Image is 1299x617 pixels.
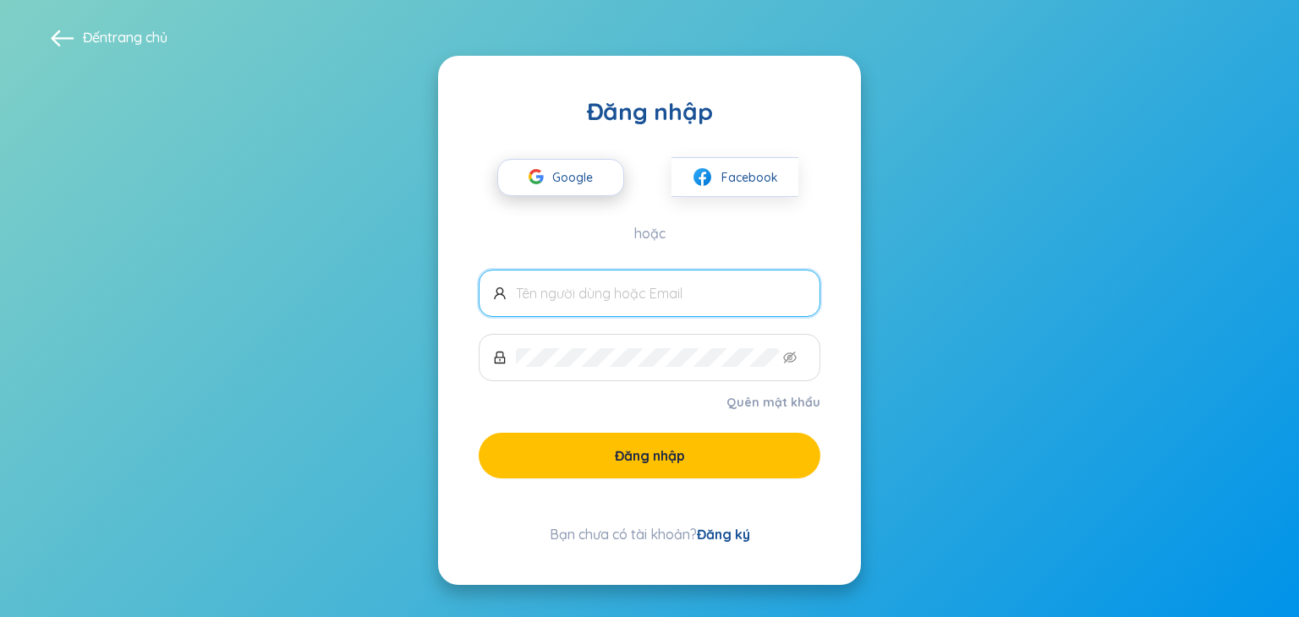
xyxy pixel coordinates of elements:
img: facebook [692,167,713,188]
span: khóa [493,351,507,364]
button: Đăng nhập [479,433,820,478]
font: Bạn chưa có tài khoản? [550,526,697,543]
button: Google [497,159,624,196]
font: Facebook [721,170,778,185]
a: Đăng ký [697,526,750,543]
font: Đến [83,29,107,46]
font: Đăng nhập [587,96,712,126]
font: Google [552,170,593,185]
font: Đăng nhập [615,447,685,464]
a: trang chủ [107,29,167,46]
a: Quên mật khẩu [726,394,820,411]
input: Tên người dùng hoặc Email [516,284,806,303]
font: Quên mật khẩu [726,395,820,410]
button: facebookFacebook [671,157,798,197]
span: mắt không nhìn thấy được [783,351,797,364]
span: người dùng [493,287,507,300]
font: hoặc [634,225,666,242]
